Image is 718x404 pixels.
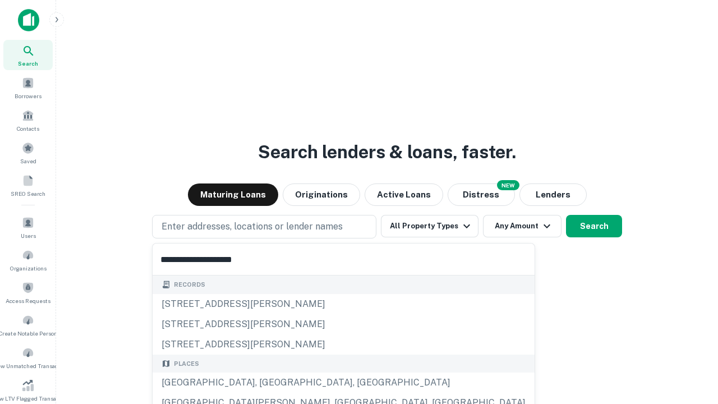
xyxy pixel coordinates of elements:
[3,212,53,242] a: Users
[174,280,205,290] span: Records
[10,264,47,273] span: Organizations
[3,137,53,168] a: Saved
[153,334,535,355] div: [STREET_ADDRESS][PERSON_NAME]
[497,180,519,190] div: NEW
[3,170,53,200] a: SREO Search
[3,72,53,103] a: Borrowers
[483,215,561,237] button: Any Amount
[566,215,622,237] button: Search
[20,157,36,166] span: Saved
[153,294,535,314] div: [STREET_ADDRESS][PERSON_NAME]
[11,189,45,198] span: SREO Search
[3,310,53,340] a: Create Notable Person
[18,59,38,68] span: Search
[153,314,535,334] div: [STREET_ADDRESS][PERSON_NAME]
[3,245,53,275] a: Organizations
[188,183,278,206] button: Maturing Loans
[283,183,360,206] button: Originations
[6,296,50,305] span: Access Requests
[15,91,42,100] span: Borrowers
[21,231,36,240] span: Users
[174,359,199,369] span: Places
[18,9,39,31] img: capitalize-icon.png
[3,40,53,70] a: Search
[17,124,39,133] span: Contacts
[152,215,376,238] button: Enter addresses, locations or lender names
[3,277,53,307] a: Access Requests
[3,105,53,135] a: Contacts
[519,183,587,206] button: Lenders
[3,342,53,373] a: Review Unmatched Transactions
[381,215,478,237] button: All Property Types
[448,183,515,206] button: Search distressed loans with lien and other non-mortgage details.
[662,314,718,368] iframe: Chat Widget
[258,139,516,166] h3: Search lenders & loans, faster.
[162,220,343,233] p: Enter addresses, locations or lender names
[365,183,443,206] button: Active Loans
[153,373,535,393] div: [GEOGRAPHIC_DATA], [GEOGRAPHIC_DATA], [GEOGRAPHIC_DATA]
